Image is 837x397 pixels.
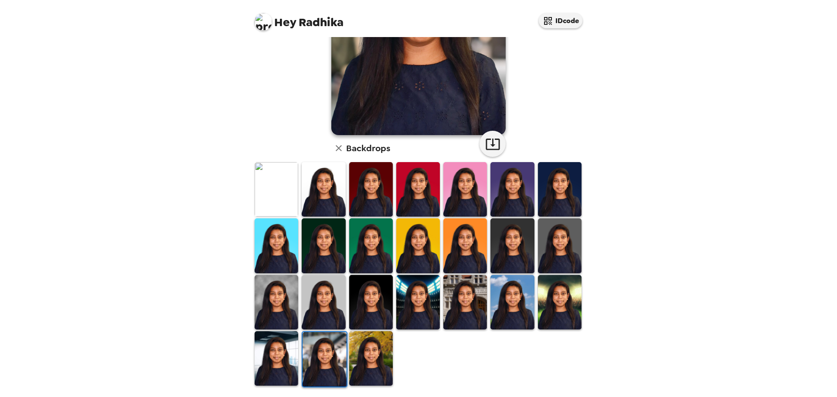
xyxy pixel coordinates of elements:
[255,162,298,217] img: Original
[255,9,344,28] span: Radhika
[255,13,272,31] img: profile pic
[539,13,582,28] button: IDcode
[346,141,390,155] h6: Backdrops
[274,14,296,30] span: Hey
